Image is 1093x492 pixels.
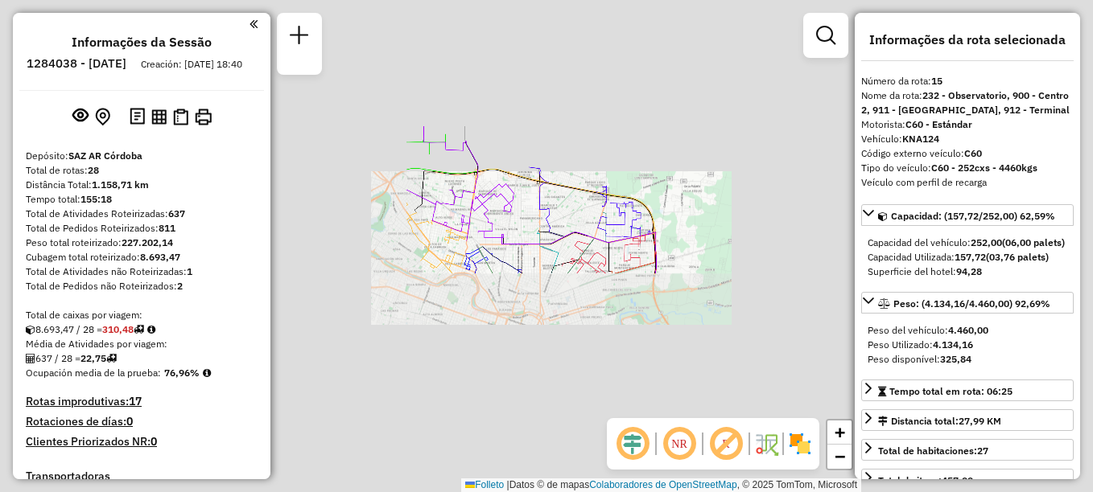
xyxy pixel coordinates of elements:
strong: 15 [931,75,942,87]
strong: 155:18 [80,193,112,205]
div: Depósito: [26,149,258,163]
span: + [835,422,845,442]
div: Total de caixas por viagem: [26,308,258,322]
button: Visualizar relatório de Roteirização [148,105,170,127]
strong: 8.693,47 [140,251,180,263]
font: Capacidad Utilizada: [868,251,1049,263]
a: Alejar [827,445,852,469]
i: Cubagem total roteirizado [26,325,35,334]
div: Número da rota: [861,74,1074,88]
span: − [835,446,845,466]
div: Total de Atividades não Roteirizadas: [26,264,258,279]
h6: 1284038 - [DATE] [27,56,126,71]
a: Acercar [827,420,852,445]
div: Total de Pedidos Roteirizados: [26,221,258,236]
div: Datos © de mapas , © 2025 TomTom, Microsoft [461,478,861,492]
button: Centralizar mapa no depósito ou ponto de apoio [92,105,113,129]
strong: 4.460,00 [948,324,988,336]
a: Colaboradores de OpenStreetMap [589,479,736,490]
span: Peso del vehículo: [868,324,988,336]
div: Capacidad: (157,72/252,00) 62,59% [861,229,1074,285]
h4: Informações da rota selecionada [861,32,1074,47]
strong: 2 [177,280,183,292]
h4: Clientes Priorizados NR: [26,435,258,449]
strong: (03,76 palets) [986,251,1049,263]
strong: 811 [159,222,175,234]
strong: 457,00 [942,474,973,486]
font: Distancia total: [891,415,1001,427]
span: | [507,479,509,490]
div: Total de itens: [878,474,973,488]
span: Capacidad: (157,72/252,00) 62,59% [891,210,1055,222]
span: Peso: (4.134,16/4.460,00) 92,69% [893,297,1050,310]
div: Total de Atividades Roteirizadas: [26,207,258,221]
div: Código externo veículo: [861,146,1074,161]
font: 8.693,47 / 28 = [35,323,134,335]
h4: Transportadoras [26,469,258,483]
a: Peso: (4.134,16/4.460,00) 92,69% [861,292,1074,314]
span: Ocultar NR [660,424,699,463]
strong: 227.202,14 [122,236,173,248]
font: Vehículo: [861,133,939,145]
strong: 157,72 [955,251,986,263]
em: Média calculada utilizando a maior ocupação (%Peso ou %Cubagem) de cada rota da sessão. Rotas cro... [203,368,211,378]
div: Média de Atividades por viagem: [26,337,258,351]
div: Creación: [DATE] 18:40 [134,57,249,72]
span: Tempo total em rota: 06:25 [889,385,1013,397]
div: Total de rotas: [26,163,258,178]
button: Logs desbloquear sessão [126,105,148,129]
a: Exibir filtros [810,19,842,51]
strong: C60 - 252cxs - 4460kgs [931,162,1037,174]
strong: 0 [151,434,157,449]
strong: 22,75 [80,352,106,364]
a: Capacidad: (157,72/252,00) 62,59% [861,204,1074,226]
div: Tipo do veículo: [861,161,1074,175]
span: Ocupación media de la prueba: [26,367,161,379]
span: Exibir rótulo [707,424,745,463]
font: 637 / 28 = [35,352,106,364]
div: Peso total roteirizado: [26,236,258,250]
div: Superficie del hotel: [868,264,1067,279]
strong: SAZ AR Córdoba [68,150,142,162]
a: Folleto [465,479,504,490]
a: Total de habitaciones:27 [861,439,1074,461]
div: Peso: (4.134,16/4.460,00) 92,69% [861,317,1074,373]
strong: 637 [168,207,185,219]
font: Peso Utilizado: [868,338,973,351]
strong: 27 [977,445,988,457]
strong: C60 [964,147,982,159]
strong: 232 - Observatorio, 900 - Centro 2, 911 - [GEOGRAPHIC_DATA], 912 - Terminal [861,89,1070,116]
button: Visualizar Romaneio [170,105,192,129]
button: Exibir sessão original [69,104,92,129]
h4: Rotaciones de días: [26,415,258,428]
div: Tempo total: [26,192,258,207]
i: Meta Caixas/viagem: 325,98 Diferença: -15,50 [147,325,155,334]
strong: 76,96% [164,367,200,379]
strong: 1 [187,265,192,277]
font: Capacidad del vehículo: [868,236,1065,248]
i: Total de rotas [134,325,144,334]
strong: KNA124 [902,133,939,145]
span: 27,99 KM [959,415,1001,427]
strong: 94,28 [956,265,982,277]
div: Cubagem total roteirizado: [26,250,258,264]
a: Distancia total:27,99 KM [861,409,1074,431]
strong: 0 [126,414,133,428]
strong: (06,00 palets) [1002,236,1065,248]
h4: Rotas improdutivas: [26,395,258,408]
strong: 310,48 [102,323,134,335]
div: Nome da rota: [861,88,1074,117]
button: Imprimir Rotas [192,105,215,129]
font: Motorista: [861,118,972,130]
a: Tempo total em rota: 06:25 [861,379,1074,401]
span: Ocultar deslocamento [613,424,652,463]
strong: 252,00 [971,236,1002,248]
strong: 4.134,16 [933,338,973,351]
div: Distância Total: [26,178,258,192]
strong: 325,84 [940,353,971,365]
span: Total de habitaciones: [878,445,988,457]
strong: 28 [88,164,99,176]
strong: C60 - Estándar [905,118,972,130]
div: Total de Pedidos não Roteirizados: [26,279,258,293]
i: Total de rotas [106,354,117,363]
